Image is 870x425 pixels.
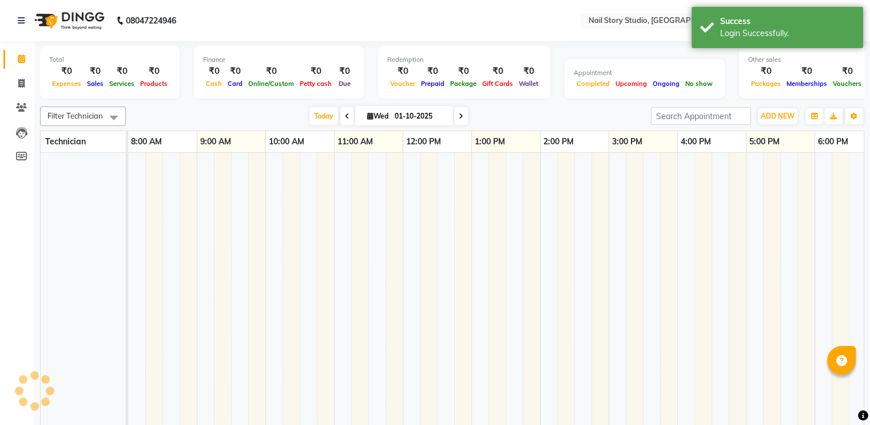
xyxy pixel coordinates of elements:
[830,80,864,88] span: Vouchers
[720,15,855,27] div: Success
[137,80,170,88] span: Products
[225,65,245,78] div: ₹0
[335,65,355,78] div: ₹0
[84,65,106,78] div: ₹0
[245,80,297,88] span: Online/Custom
[516,65,541,78] div: ₹0
[106,80,137,88] span: Services
[335,133,376,150] a: 11:00 AM
[245,65,297,78] div: ₹0
[541,133,577,150] a: 2:00 PM
[387,55,541,65] div: Redemption
[47,111,103,120] span: Filter Technician
[387,80,418,88] span: Voucher
[574,68,716,78] div: Appointment
[49,65,84,78] div: ₹0
[574,80,613,88] span: Completed
[49,55,170,65] div: Total
[29,5,108,37] img: logo
[203,65,225,78] div: ₹0
[748,80,784,88] span: Packages
[650,80,682,88] span: Ongoing
[297,80,335,88] span: Petty cash
[784,65,830,78] div: ₹0
[126,5,176,37] b: 08047224946
[336,80,353,88] span: Due
[49,80,84,88] span: Expenses
[45,136,86,147] span: Technician
[203,80,225,88] span: Cash
[613,80,650,88] span: Upcoming
[758,108,797,124] button: ADD NEW
[309,107,338,125] span: Today
[830,65,864,78] div: ₹0
[418,65,447,78] div: ₹0
[84,80,106,88] span: Sales
[297,65,335,78] div: ₹0
[418,80,447,88] span: Prepaid
[815,133,851,150] a: 6:00 PM
[387,65,418,78] div: ₹0
[784,80,830,88] span: Memberships
[225,80,245,88] span: Card
[391,108,448,125] input: 2025-10-01
[479,80,516,88] span: Gift Cards
[447,80,479,88] span: Package
[609,133,645,150] a: 3:00 PM
[516,80,541,88] span: Wallet
[106,65,137,78] div: ₹0
[364,112,391,120] span: Wed
[761,112,794,120] span: ADD NEW
[203,55,355,65] div: Finance
[197,133,234,150] a: 9:00 AM
[678,133,714,150] a: 4:00 PM
[651,107,751,125] input: Search Appointment
[128,133,165,150] a: 8:00 AM
[137,65,170,78] div: ₹0
[447,65,479,78] div: ₹0
[266,133,307,150] a: 10:00 AM
[682,80,716,88] span: No show
[720,27,855,40] div: Login Successfully.
[472,133,508,150] a: 1:00 PM
[746,133,782,150] a: 5:00 PM
[748,65,784,78] div: ₹0
[403,133,444,150] a: 12:00 PM
[479,65,516,78] div: ₹0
